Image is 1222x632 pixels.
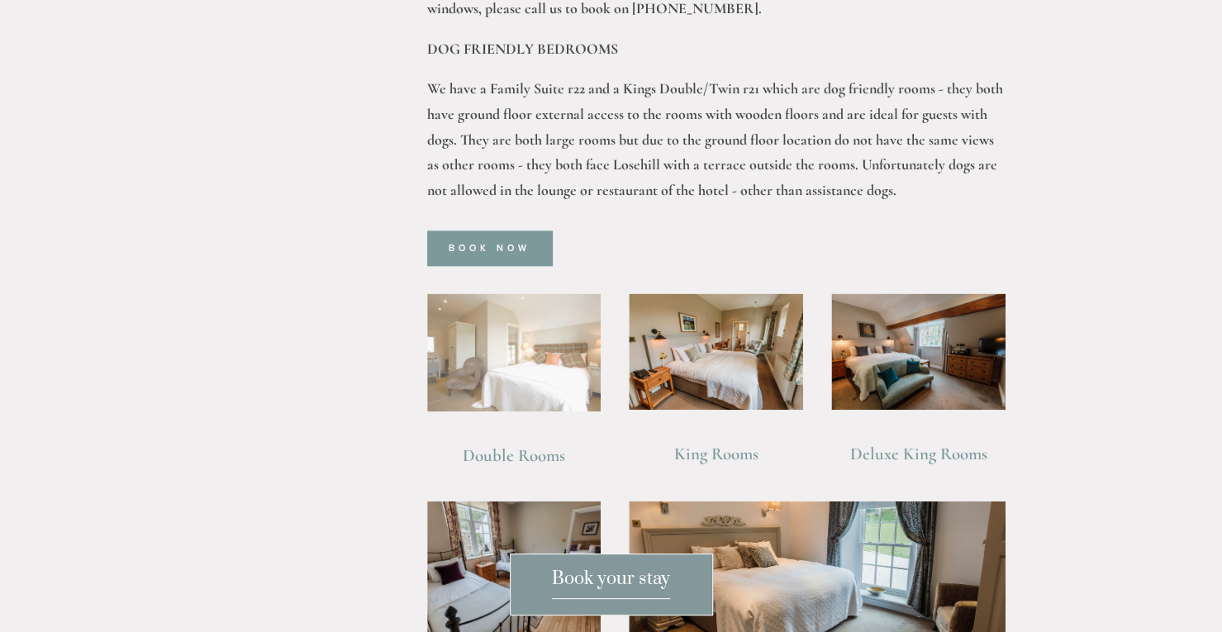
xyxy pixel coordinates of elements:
img: Deluxe King Room view, Losehill Hotel [831,293,1006,410]
span: Book your stay [552,568,670,599]
a: Book your stay [510,554,713,615]
img: King Room view, Losehill Hotel [629,293,803,410]
a: Deluxe King Rooms [850,444,987,464]
p: DOG FRIENDLY BEDROOMS [427,36,1006,62]
a: Book Now [427,230,552,265]
a: King Rooms [674,444,758,464]
img: Double Room view, Losehill Hotel [427,293,601,411]
a: Double Rooms [463,445,565,466]
p: We have a Family Suite r22 and a Kings Double/Twin r21 which are dog friendly rooms - they both h... [427,76,1006,202]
